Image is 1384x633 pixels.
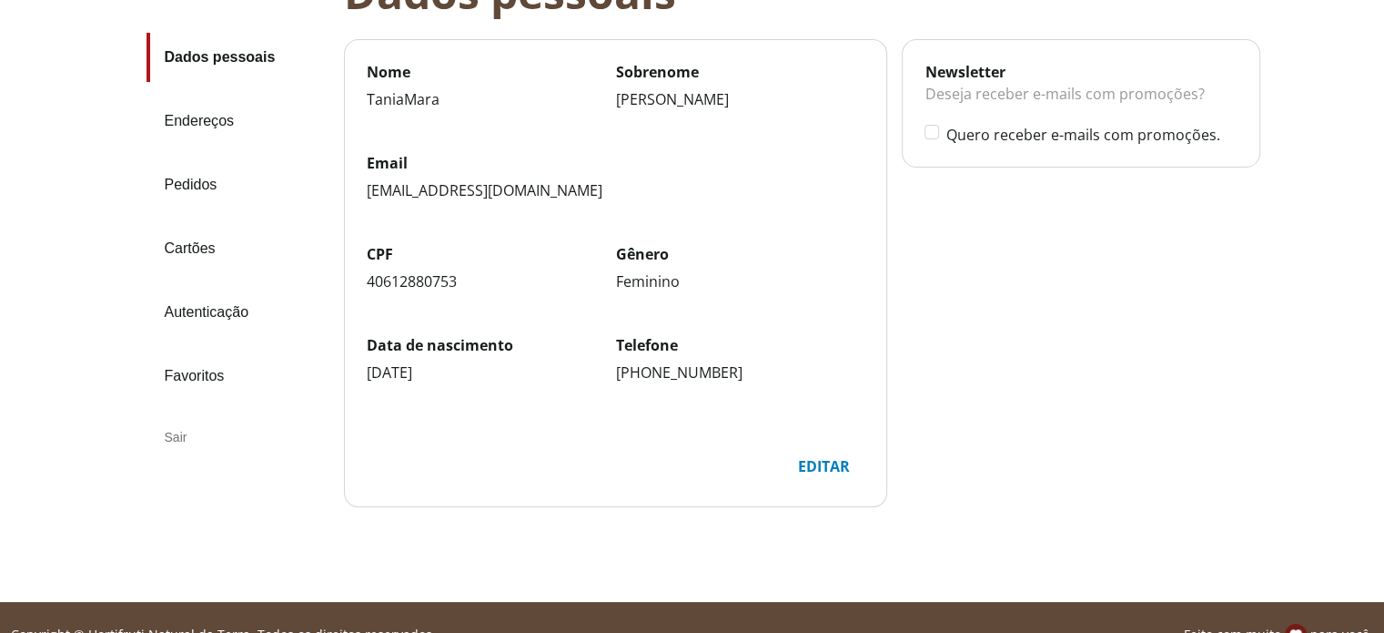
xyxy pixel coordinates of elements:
div: [EMAIL_ADDRESS][DOMAIN_NAME] [367,180,865,200]
a: Cartões [146,224,329,273]
div: [PHONE_NUMBER] [616,362,865,383]
div: Feminino [616,271,865,291]
label: Sobrenome [616,62,865,82]
label: Data de nascimento [367,335,616,355]
div: TaniaMara [367,89,616,109]
a: Autenticação [146,288,329,337]
div: Editar [783,449,864,484]
div: Deseja receber e-mails com promoções? [924,82,1237,124]
label: Nome [367,62,616,82]
div: [PERSON_NAME] [616,89,865,109]
label: Telefone [616,335,865,355]
div: 40612880753 [367,271,616,291]
a: Favoritos [146,352,329,401]
a: Pedidos [146,160,329,209]
label: Email [367,153,865,173]
label: Gênero [616,244,865,264]
label: Quero receber e-mails com promoções. [945,125,1237,145]
div: Sair [146,415,329,459]
button: Editar [782,448,864,485]
a: Dados pessoais [146,33,329,82]
div: [DATE] [367,362,616,383]
div: Newsletter [924,62,1237,82]
label: CPF [367,244,616,264]
a: Endereços [146,97,329,146]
